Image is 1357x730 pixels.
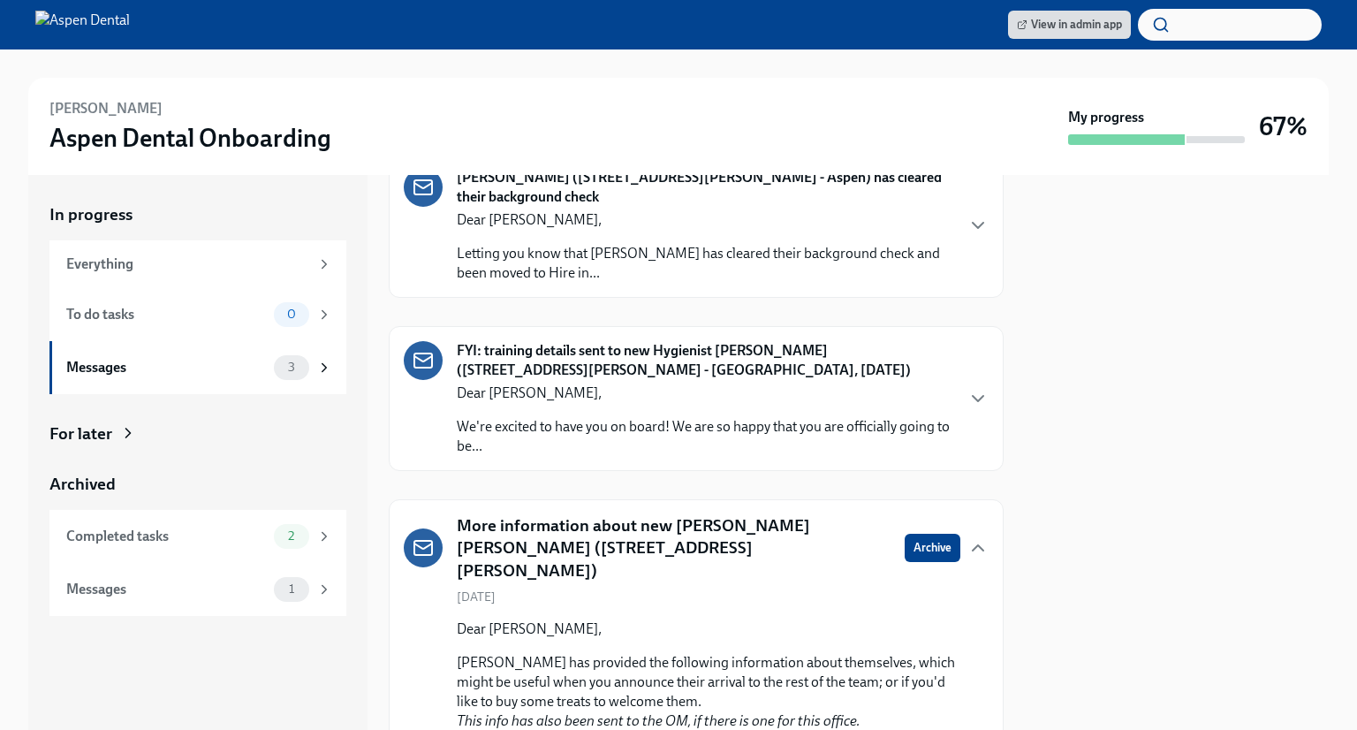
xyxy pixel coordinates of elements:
a: Messages1 [49,563,346,616]
span: 0 [277,308,307,321]
div: Messages [66,580,267,599]
div: Completed tasks [66,527,267,546]
h3: 67% [1259,110,1308,142]
strong: My progress [1068,108,1144,127]
div: For later [49,422,112,445]
div: Messages [66,358,267,377]
h6: [PERSON_NAME] [49,99,163,118]
span: View in admin app [1017,16,1122,34]
a: For later [49,422,346,445]
div: To do tasks [66,305,267,324]
strong: FYI: training details sent to new Hygienist [PERSON_NAME] ([STREET_ADDRESS][PERSON_NAME] - [GEOGR... [457,341,953,380]
span: 2 [277,529,305,543]
p: Dear [PERSON_NAME], [457,620,960,639]
span: [DATE] [457,589,496,605]
a: Messages3 [49,341,346,394]
a: In progress [49,203,346,226]
a: View in admin app [1008,11,1131,39]
span: 3 [277,361,306,374]
img: Aspen Dental [35,11,130,39]
span: 1 [278,582,305,596]
button: Archive [905,534,960,562]
a: Everything [49,240,346,288]
p: We're excited to have you on board! We are so happy that you are officially going to be... [457,417,953,456]
p: Dear [PERSON_NAME], [457,210,953,230]
a: To do tasks0 [49,288,346,341]
p: Dear [PERSON_NAME], [457,384,953,403]
a: Completed tasks2 [49,510,346,563]
p: Letting you know that [PERSON_NAME] has cleared their background check and been moved to Hire in... [457,244,953,283]
h3: Aspen Dental Onboarding [49,122,331,154]
strong: [PERSON_NAME] ([STREET_ADDRESS][PERSON_NAME] - Aspen) has cleared their background check [457,168,953,207]
div: Everything [66,255,309,274]
span: Archive [914,539,951,557]
em: This info has also been sent to the OM, if there is one for this office. [457,712,860,729]
h5: More information about new [PERSON_NAME] [PERSON_NAME] ([STREET_ADDRESS][PERSON_NAME]) [457,514,891,582]
a: Archived [49,473,346,496]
